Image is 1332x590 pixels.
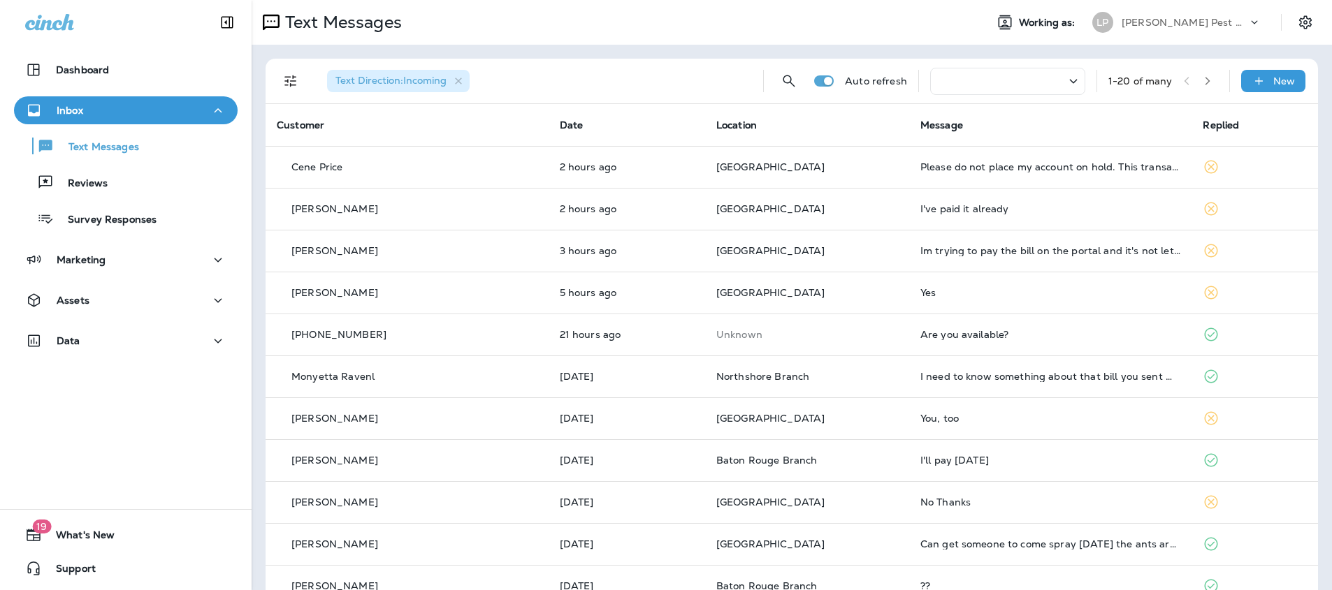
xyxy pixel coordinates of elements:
[14,56,238,84] button: Dashboard
[775,67,803,95] button: Search Messages
[291,329,386,340] p: [PHONE_NUMBER]
[57,335,80,346] p: Data
[14,327,238,355] button: Data
[716,370,809,383] span: Northshore Branch
[14,246,238,274] button: Marketing
[920,119,963,131] span: Message
[327,70,470,92] div: Text Direction:Incoming
[560,203,694,214] p: Aug 14, 2025 01:16 PM
[1019,17,1078,29] span: Working as:
[920,538,1181,550] div: Can get someone to come spray tomorrow the ants are getting into the vehicles.
[14,204,238,233] button: Survey Responses
[560,455,694,466] p: Aug 12, 2025 02:29 PM
[1203,119,1239,131] span: Replied
[335,74,447,87] span: Text Direction : Incoming
[1122,17,1247,28] p: [PERSON_NAME] Pest Control
[291,496,378,508] p: [PERSON_NAME]
[716,538,825,550] span: [GEOGRAPHIC_DATA]
[42,529,115,546] span: What's New
[560,329,694,340] p: Aug 13, 2025 06:05 PM
[716,329,898,340] p: This customer does not have a last location and the phone number they messaged is not assigned to...
[277,67,305,95] button: Filters
[32,519,51,533] span: 19
[42,563,96,580] span: Support
[57,295,89,306] p: Assets
[560,413,694,424] p: Aug 13, 2025 11:38 AM
[291,287,378,298] p: [PERSON_NAME]
[560,245,694,256] p: Aug 14, 2025 12:35 PM
[55,141,139,154] p: Text Messages
[277,119,324,131] span: Customer
[560,119,584,131] span: Date
[1108,75,1173,87] div: 1 - 20 of many
[920,371,1181,382] div: I need to know something about that bill you sent me for exclusion
[56,64,109,75] p: Dashboard
[716,119,757,131] span: Location
[845,75,907,87] p: Auto refresh
[291,455,378,466] p: [PERSON_NAME]
[208,8,247,36] button: Collapse Sidebar
[920,329,1181,340] div: Are you available?
[716,161,825,173] span: [GEOGRAPHIC_DATA]
[716,202,825,215] span: [GEOGRAPHIC_DATA]
[14,521,238,549] button: 19What's New
[560,496,694,508] p: Aug 12, 2025 01:58 PM
[14,286,238,314] button: Assets
[57,105,83,116] p: Inbox
[291,371,375,382] p: Monyetta Ravenl
[560,538,694,550] p: Aug 12, 2025 11:24 AM
[716,244,825,257] span: [GEOGRAPHIC_DATA]
[57,254,106,265] p: Marketing
[1293,10,1318,35] button: Settings
[716,412,825,425] span: [GEOGRAPHIC_DATA]
[920,413,1181,424] div: You, too
[716,454,818,466] span: Baton Rouge Branch
[14,96,238,124] button: Inbox
[291,161,342,172] p: Cene Price
[291,203,378,214] p: [PERSON_NAME]
[920,287,1181,298] div: Yes
[291,538,378,550] p: [PERSON_NAME]
[54,214,157,227] p: Survey Responses
[920,245,1181,256] div: Im trying to pay the bill on the portal and it's not letting me
[1273,75,1295,87] p: New
[716,496,825,508] span: [GEOGRAPHIC_DATA]
[560,287,694,298] p: Aug 14, 2025 10:05 AM
[716,286,825,299] span: [GEOGRAPHIC_DATA]
[560,161,694,172] p: Aug 14, 2025 01:23 PM
[920,161,1181,172] div: Please do not place my account on hold. This transaction cleared my credit card with Navy FCU.
[54,177,108,191] p: Reviews
[920,455,1181,466] div: I'll pay Friday
[291,413,378,424] p: [PERSON_NAME]
[14,554,238,582] button: Support
[920,496,1181,508] div: No Thanks
[920,203,1181,214] div: I've paid it already
[14,168,238,197] button: Reviews
[291,245,378,256] p: [PERSON_NAME]
[280,12,402,33] p: Text Messages
[1092,12,1113,33] div: LP
[14,131,238,161] button: Text Messages
[560,371,694,382] p: Aug 13, 2025 11:51 AM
